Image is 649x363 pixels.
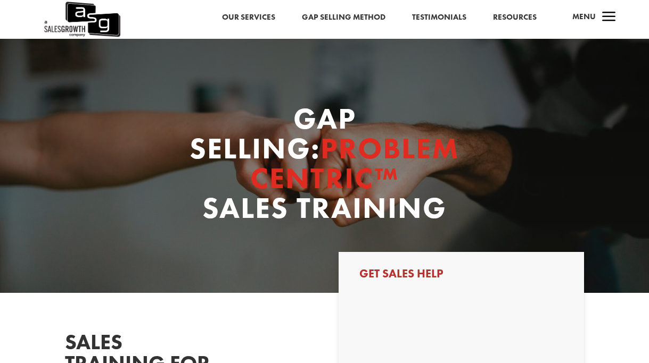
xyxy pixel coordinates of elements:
[412,11,466,24] a: Testimonials
[250,129,459,197] span: PROBLEM CENTRIC™
[359,268,563,285] h3: Get Sales Help
[572,11,596,22] span: Menu
[174,104,475,228] h1: GAP SELLING: SALES TRAINING
[598,7,620,28] span: a
[493,11,537,24] a: Resources
[302,11,385,24] a: Gap Selling Method
[222,11,275,24] a: Our Services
